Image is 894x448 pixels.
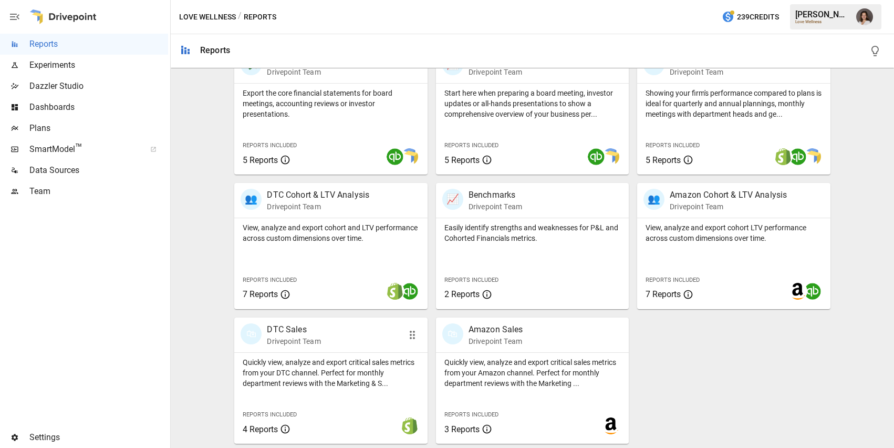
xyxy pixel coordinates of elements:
img: amazon [602,418,619,434]
span: Reports Included [444,411,498,418]
span: SmartModel [29,143,139,156]
button: Love Wellness [179,11,236,24]
span: Reports Included [243,411,297,418]
p: Drivepoint Team [267,336,320,347]
div: [PERSON_NAME] [795,9,850,19]
p: Drivepoint Team [670,67,736,77]
p: DTC Cohort & LTV Analysis [267,189,369,201]
button: Franziska Ibscher [850,2,879,32]
p: Amazon Cohort & LTV Analysis [670,189,787,201]
span: Plans [29,122,168,135]
span: Team [29,185,168,198]
span: 5 Reports [646,155,681,165]
span: Reports Included [646,277,700,283]
p: DTC Sales [267,323,320,336]
span: Reports Included [243,142,297,149]
span: Reports Included [646,142,700,149]
span: ™ [75,141,82,155]
span: 7 Reports [646,289,681,299]
span: 3 Reports [444,424,480,434]
img: amazon [789,283,806,300]
p: Drivepoint Team [469,336,523,347]
span: 4 Reports [243,424,278,434]
p: Quickly view, analyze and export critical sales metrics from your Amazon channel. Perfect for mon... [444,357,620,389]
span: 5 Reports [444,155,480,165]
p: Drivepoint Team [267,201,369,212]
div: 📈 [442,189,463,210]
img: shopify [401,418,418,434]
img: quickbooks [804,283,821,300]
img: quickbooks [401,283,418,300]
p: Drivepoint Team [267,67,347,77]
span: Dazzler Studio [29,80,168,93]
span: Settings [29,431,168,444]
p: Drivepoint Team [469,67,531,77]
img: quickbooks [588,148,605,165]
img: smart model [401,148,418,165]
p: Quickly view, analyze and export critical sales metrics from your DTC channel. Perfect for monthl... [243,357,419,389]
div: Love Wellness [795,19,850,24]
p: Amazon Sales [469,323,523,336]
img: quickbooks [387,148,403,165]
p: View, analyze and export cohort LTV performance across custom dimensions over time. [646,222,822,243]
div: Reports [200,45,230,55]
span: 5 Reports [243,155,278,165]
div: 🛍 [442,323,463,344]
img: Franziska Ibscher [856,8,873,25]
span: Reports Included [243,277,297,283]
span: Dashboards [29,101,168,114]
div: 👥 [643,189,664,210]
p: Benchmarks [469,189,522,201]
span: 2 Reports [444,289,480,299]
img: shopify [387,283,403,300]
span: Reports Included [444,142,498,149]
span: 7 Reports [243,289,278,299]
p: Easily identify strengths and weaknesses for P&L and Cohorted Financials metrics. [444,222,620,243]
span: Experiments [29,59,168,72]
div: 🛍 [241,323,262,344]
span: Data Sources [29,164,168,177]
span: Reports [29,38,168,50]
span: 239 Credits [737,11,779,24]
button: 239Credits [718,7,783,27]
span: Reports Included [444,277,498,283]
img: smart model [804,148,821,165]
p: Start here when preparing a board meeting, investor updates or all-hands presentations to show a ... [444,88,620,119]
img: quickbooks [789,148,806,165]
p: Drivepoint Team [670,201,787,212]
img: shopify [775,148,792,165]
div: / [238,11,242,24]
p: Export the core financial statements for board meetings, accounting reviews or investor presentat... [243,88,419,119]
p: Showing your firm's performance compared to plans is ideal for quarterly and annual plannings, mo... [646,88,822,119]
div: 👥 [241,189,262,210]
p: Drivepoint Team [469,201,522,212]
p: View, analyze and export cohort and LTV performance across custom dimensions over time. [243,222,419,243]
img: smart model [602,148,619,165]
